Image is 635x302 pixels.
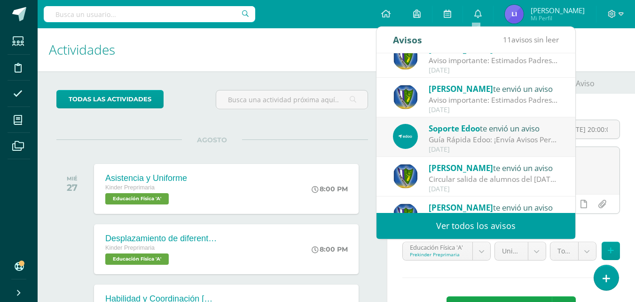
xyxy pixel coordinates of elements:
span: Unidad 4 [502,242,521,260]
img: fc224351b503ff6b3b614368b6a8a356.png [393,203,418,228]
input: Fecha de entrega [553,120,619,139]
div: 8:00 PM [312,245,348,253]
a: Educación Física 'A'Prekinder Preprimaria [403,242,490,260]
div: Aviso importante: Estimados Padres y Madres de Familia, es un gusto saludarlos nuevamente, espera... [429,95,559,106]
div: te envió un aviso [429,122,559,134]
img: fc224351b503ff6b3b614368b6a8a356.png [393,84,418,109]
img: 676617573f7bfa93b0300b4c1ae80bc1.png [393,124,418,149]
div: Educación Física 'A' [410,242,465,251]
div: te envió un aviso [429,82,559,95]
div: Aviso importante: Estimados Padres y Madres de Familia, es un gusto saludarlos nuevamente, espera... [429,55,559,66]
span: [PERSON_NAME] [429,163,493,173]
span: [PERSON_NAME] [429,202,493,213]
div: Desplazamiento de diferentes acciones [105,234,218,244]
div: Circular salida de alumnos del 4 al 8 de agosto 2025: Muy buenas tardes Padres y Madres de Famili... [429,174,559,185]
span: Aviso [576,72,595,95]
a: Aviso [554,71,604,94]
div: [DATE] [429,106,559,114]
span: Educación Física 'A' [105,253,169,265]
h1: Actividades [49,28,376,71]
span: Kinder Preprimaria [105,184,155,191]
a: Total (100.0%) [550,242,596,260]
img: e65559c75f7f30e263e76759cdbf426f.png [505,5,524,24]
div: te envió un aviso [429,162,559,174]
input: Busca un usuario... [44,6,255,22]
a: Ver todos los avisos [376,213,575,239]
a: todas las Actividades [56,90,164,108]
div: Guía Rápida Edoo: ¡Envía Avisos Personalizados a Estudiantes Específicos con Facilidad!: En Edoo,... [429,134,559,145]
div: te envió un aviso [429,201,559,213]
div: [DATE] [429,66,559,74]
span: Mi Perfil [531,14,585,22]
input: Busca una actividad próxima aquí... [216,90,367,109]
div: [DATE] [429,146,559,154]
span: 11 [503,34,511,45]
div: Asistencia y Uniforme [105,173,187,183]
div: MIÉ [67,175,78,182]
div: [DATE] [429,185,559,193]
div: 27 [67,182,78,193]
span: [PERSON_NAME] [429,83,493,94]
span: Total (100.0%) [557,242,571,260]
img: fc224351b503ff6b3b614368b6a8a356.png [393,163,418,188]
div: Avisos [393,27,422,53]
a: Unidad 4 [495,242,546,260]
label: Fecha: [552,109,620,116]
div: 8:00 PM [312,185,348,193]
span: Soporte Edoo [429,123,480,134]
span: Kinder Preprimaria [105,245,155,251]
span: AGOSTO [182,136,242,144]
div: Prekinder Preprimaria [410,251,465,258]
img: fc224351b503ff6b3b614368b6a8a356.png [393,45,418,70]
span: avisos sin leer [503,34,559,45]
span: Educación Física 'A' [105,193,169,204]
span: [PERSON_NAME] [531,6,585,15]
